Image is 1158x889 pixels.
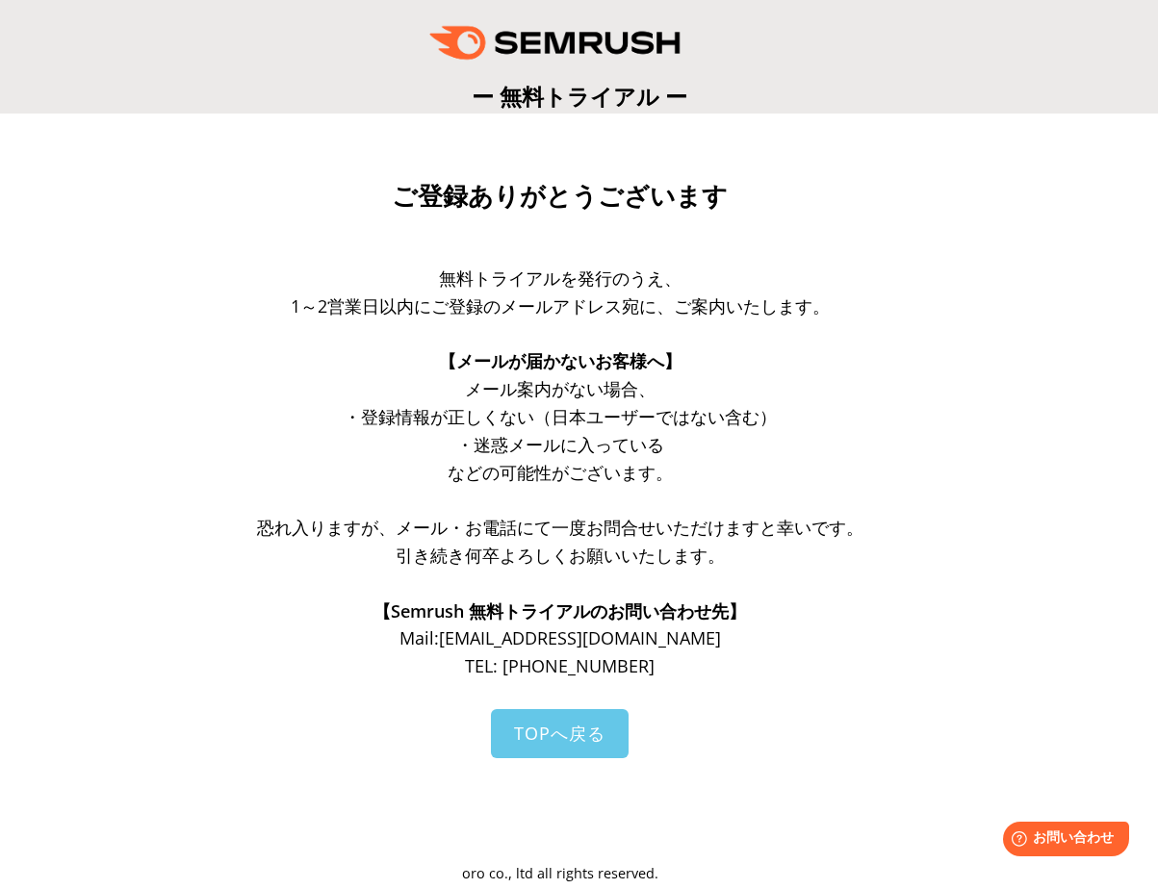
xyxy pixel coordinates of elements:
span: ー 無料トライアル ー [472,81,687,112]
span: ・登録情報が正しくない（日本ユーザーではない含む） [344,405,777,428]
span: Mail: [EMAIL_ADDRESS][DOMAIN_NAME] [399,626,721,649]
span: TEL: [PHONE_NUMBER] [465,654,655,677]
span: TOPへ戻る [514,722,605,745]
span: 【Semrush 無料トライアルのお問い合わせ先】 [373,599,746,622]
span: 引き続き何卒よろしくお願いいたします。 [396,544,725,567]
span: 無料トライアルを発行のうえ、 [439,267,682,290]
span: メール案内がない場合、 [465,377,656,400]
a: TOPへ戻る [491,709,629,758]
span: oro co., ltd all rights reserved. [462,864,658,882]
span: などの可能性がございます。 [448,461,673,484]
iframe: Help widget launcher [987,814,1137,868]
span: 恐れ入りますが、メール・お電話にて一度お問合せいただけますと幸いです。 [257,516,863,539]
span: 1～2営業日以内にご登録のメールアドレス宛に、ご案内いたします。 [291,294,830,317]
span: 【メールが届かないお客様へ】 [439,349,682,372]
span: ご登録ありがとうございます [392,182,728,211]
span: ・迷惑メールに入っている [456,433,664,456]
